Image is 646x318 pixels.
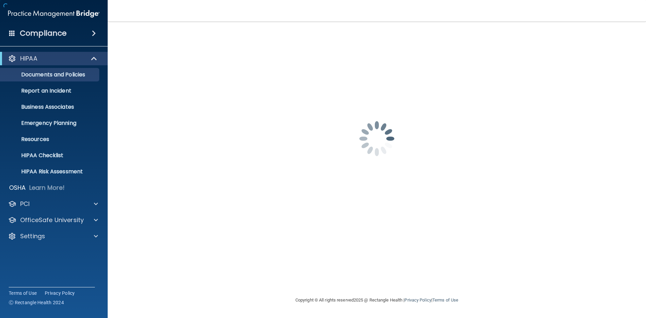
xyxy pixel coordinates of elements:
[8,55,98,63] a: HIPAA
[343,105,410,172] img: spinner.e123f6fc.gif
[4,168,96,175] p: HIPAA Risk Assessment
[9,184,26,192] p: OSHA
[8,7,100,21] img: PMB logo
[29,184,65,192] p: Learn More!
[8,216,98,224] a: OfficeSafe University
[254,289,500,311] div: Copyright © All rights reserved 2025 @ Rectangle Health | |
[432,297,458,303] a: Terms of Use
[530,270,638,297] iframe: Drift Widget Chat Controller
[20,216,84,224] p: OfficeSafe University
[9,290,37,296] a: Terms of Use
[45,290,75,296] a: Privacy Policy
[20,200,30,208] p: PCI
[4,104,96,110] p: Business Associates
[4,87,96,94] p: Report an Incident
[20,29,67,38] h4: Compliance
[20,55,37,63] p: HIPAA
[4,120,96,127] p: Emergency Planning
[4,152,96,159] p: HIPAA Checklist
[8,232,98,240] a: Settings
[404,297,431,303] a: Privacy Policy
[8,200,98,208] a: PCI
[9,299,64,306] span: Ⓒ Rectangle Health 2024
[4,136,96,143] p: Resources
[4,71,96,78] p: Documents and Policies
[20,232,45,240] p: Settings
